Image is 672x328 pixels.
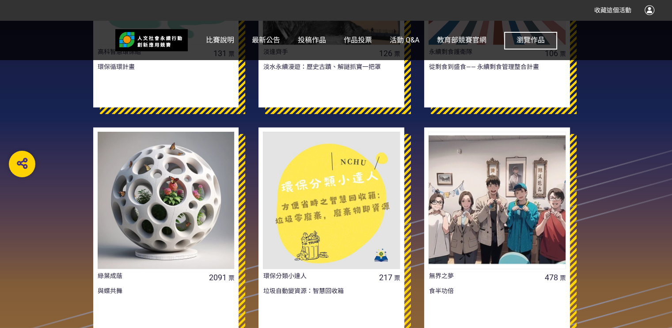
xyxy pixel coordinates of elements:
[429,271,538,281] div: 無界之夢
[206,36,234,44] span: 比賽說明
[437,313,473,322] span: 投票已截止
[429,286,566,309] div: 食半功倍
[252,20,280,60] a: 最新公告
[106,313,142,322] span: 投票已截止
[98,286,235,309] div: 與蝶共舞
[209,273,226,282] span: 2091
[98,271,207,281] div: 綠葉成蔭
[437,89,473,98] span: 投票已截止
[394,275,400,282] span: 票
[559,275,566,282] span: 票
[298,20,326,60] a: 投稿作品
[228,275,234,282] span: 票
[516,36,545,44] span: 瀏覽作品
[263,62,400,85] div: 淡水永續漫遊：歷史古蹟、解謎抓寶一把罩
[206,20,234,60] a: 比賽說明
[504,32,557,50] a: 瀏覽作品
[252,36,280,44] span: 最新公告
[263,271,372,281] div: 環保分類小達人
[272,89,307,98] span: 投票已截止
[115,29,188,51] img: 112年度教育部人文社會永續行動創新應用競賽
[544,273,558,282] span: 478
[344,36,372,44] span: 作品投票
[390,36,419,44] span: 活動 Q&A
[263,286,400,309] div: 垃圾自動變資源：智慧回收箱
[437,36,486,44] span: 教育部競賽官網
[106,89,142,98] span: 投票已截止
[437,20,486,60] a: 教育部競賽官網
[390,20,419,60] a: 活動 Q&A
[429,62,566,85] div: 從剩食到盛食—— 永續剩食管理整合計畫
[379,273,392,282] span: 217
[298,36,326,44] span: 投稿作品
[594,7,631,14] span: 收藏這個活動
[98,62,235,85] div: 環保循環計畫
[272,313,307,322] span: 投票已截止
